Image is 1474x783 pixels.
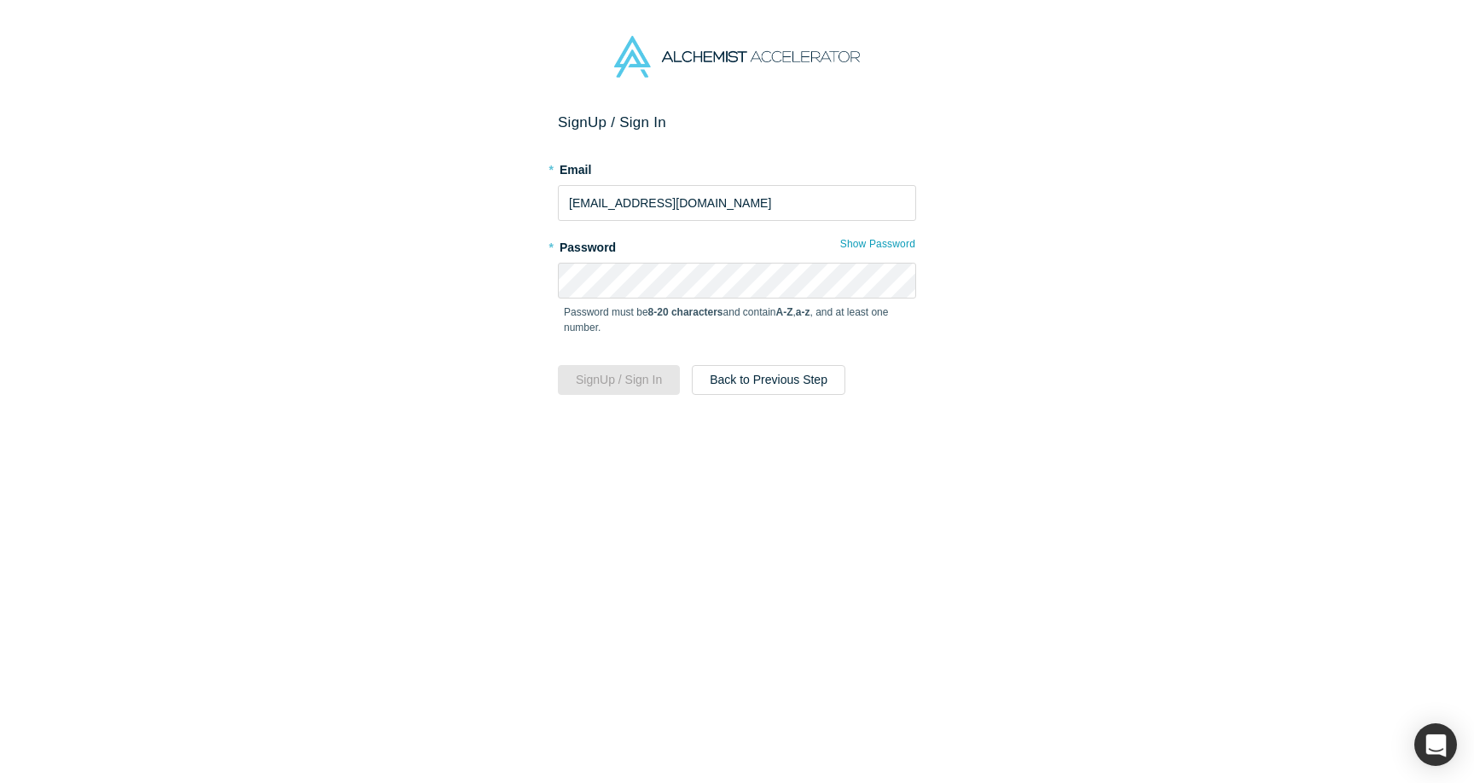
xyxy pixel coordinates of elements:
strong: 8-20 characters [648,306,723,318]
button: Back to Previous Step [692,365,845,395]
h2: Sign Up / Sign In [558,113,916,131]
img: Alchemist Accelerator Logo [614,36,860,78]
button: SignUp / Sign In [558,365,680,395]
label: Password [558,233,916,257]
strong: a-z [796,306,810,318]
button: Show Password [839,233,916,255]
strong: A-Z [776,306,793,318]
p: Password must be and contain , , and at least one number. [564,304,910,335]
label: Email [558,155,916,179]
